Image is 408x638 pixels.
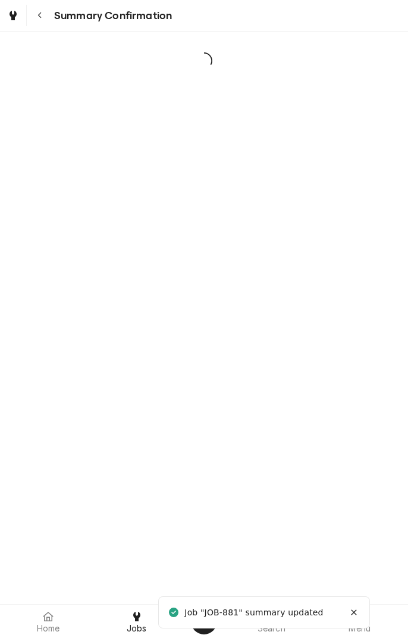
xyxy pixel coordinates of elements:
[5,607,92,636] a: Home
[349,624,371,633] span: Menu
[37,624,60,633] span: Home
[93,607,181,636] a: Jobs
[127,624,147,633] span: Jobs
[184,606,325,619] div: Job "JOB-881" summary updated
[258,624,285,633] span: Search
[29,5,51,26] button: Navigate back
[2,5,24,26] a: Go to Jobs
[51,8,172,24] span: Summary Confirmation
